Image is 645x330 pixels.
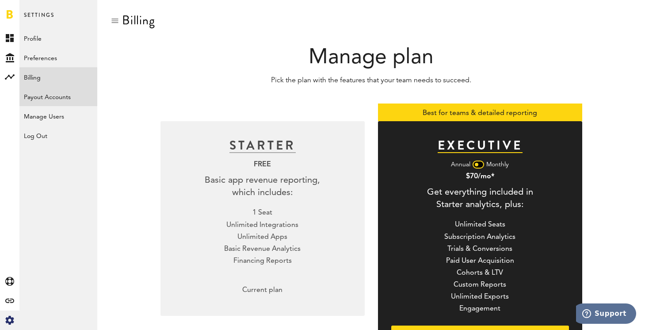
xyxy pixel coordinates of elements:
div: Monthly [486,160,509,169]
div: Unlimited Integrations [224,220,301,230]
div: Basic Revenue Analytics [224,244,301,254]
div: Basic app revenue reporting, which includes: [205,174,320,199]
div: 1 Seat [224,208,301,218]
div: Cohorts & LTV [444,268,515,278]
div: Trials & Conversions [444,244,515,254]
div: Unlimited Apps [224,232,301,242]
div: $70/mo* [466,171,494,182]
div: Log Out [19,126,97,142]
div: Best for teams & detailed reporting [378,104,582,121]
div: Billing [122,13,155,27]
a: Preferences [19,48,97,67]
div: Unlimited Exports [444,292,515,302]
a: Billing [19,67,97,87]
iframe: Opens a widget where you can find more information [576,303,636,326]
a: Profile [19,28,97,48]
p: Pick the plan with the features that your team needs to succeed. [111,75,632,86]
div: Annual [451,160,470,169]
a: Payout Accounts [19,87,97,106]
a: Manage Users [19,106,97,126]
div: Custom Reports [444,280,515,290]
div: Subscription Analytics [444,232,515,242]
span: Manage plan [309,47,434,69]
div: EXECUTIVE [438,139,523,153]
div: Get everything included in Starter analytics, plus: [427,186,533,211]
div: Engagement [444,304,515,314]
div: Financing Reports [224,256,301,266]
div: FREE [254,159,271,170]
div: Unlimited Seats [444,220,515,230]
div: Paid User Acquisition [444,256,515,266]
span: Settings [24,10,54,28]
div: STARTER [229,139,296,153]
div: Current plan [174,278,351,303]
